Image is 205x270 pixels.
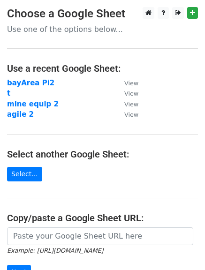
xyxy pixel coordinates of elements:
[7,24,198,34] p: Use one of the options below...
[115,110,138,119] a: View
[124,101,138,108] small: View
[7,212,198,224] h4: Copy/paste a Google Sheet URL:
[124,80,138,87] small: View
[7,63,198,74] h4: Use a recent Google Sheet:
[7,79,54,87] a: bayArea Pi2
[124,90,138,97] small: View
[7,227,193,245] input: Paste your Google Sheet URL here
[115,100,138,108] a: View
[124,111,138,118] small: View
[115,89,138,97] a: View
[7,167,42,181] a: Select...
[7,89,10,97] a: t
[7,247,103,254] small: Example: [URL][DOMAIN_NAME]
[7,110,34,119] a: agile 2
[7,100,59,108] a: mine equip 2
[7,7,198,21] h3: Choose a Google Sheet
[7,149,198,160] h4: Select another Google Sheet:
[115,79,138,87] a: View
